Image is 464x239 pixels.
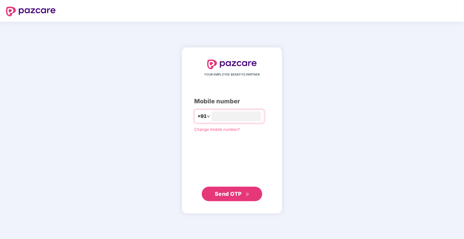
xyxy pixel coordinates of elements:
a: Change mobile number? [194,127,240,132]
div: Mobile number [194,97,270,106]
span: +91 [198,112,207,120]
span: down [207,115,210,118]
img: logo [6,7,56,16]
span: double-right [246,192,250,196]
button: Send OTPdouble-right [202,187,262,201]
span: YOUR EMPLOYEE BENEFITS PARTNER [204,72,260,77]
img: logo [207,60,257,69]
span: Send OTP [215,191,242,197]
